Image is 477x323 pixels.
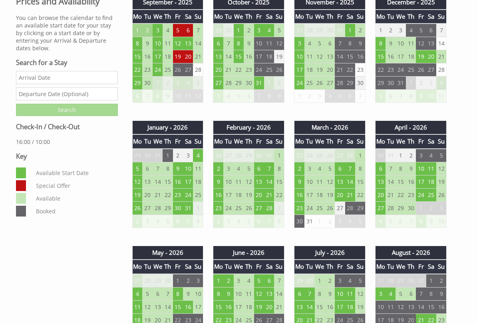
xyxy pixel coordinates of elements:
[183,37,193,50] td: 13
[142,162,152,175] td: 6
[335,10,345,24] th: Fr
[406,24,416,37] td: 4
[416,134,426,148] th: Fr
[396,162,405,175] td: 8
[416,162,426,175] td: 10
[223,63,233,77] td: 21
[406,134,416,148] th: Th
[406,10,416,24] th: Th
[223,77,233,90] td: 28
[193,90,203,103] td: 12
[345,50,355,63] td: 15
[254,37,264,50] td: 10
[406,77,416,90] td: 1
[335,77,345,90] td: 28
[426,149,436,162] td: 4
[294,63,304,77] td: 17
[294,121,366,134] th: March - 2026
[396,134,405,148] th: We
[335,162,345,175] td: 6
[193,50,203,63] td: 21
[193,134,203,148] th: Su
[274,149,284,162] td: 1
[325,149,335,162] td: 26
[254,50,264,63] td: 17
[173,63,183,77] td: 26
[315,24,325,37] td: 29
[416,10,426,24] th: Fr
[183,90,193,103] td: 11
[376,121,447,134] th: April - 2026
[304,149,314,162] td: 24
[345,90,355,103] td: 6
[386,162,396,175] td: 7
[304,162,314,175] td: 3
[132,10,142,24] th: Mo
[274,162,284,175] td: 8
[376,77,386,90] td: 29
[16,104,118,116] input: Search
[325,37,335,50] td: 6
[355,63,365,77] td: 23
[376,50,386,63] td: 15
[254,149,264,162] td: 30
[153,50,163,63] td: 17
[132,134,142,148] th: Mo
[315,10,325,24] th: We
[396,149,405,162] td: 1
[264,24,274,37] td: 4
[436,50,446,63] td: 21
[132,37,142,50] td: 8
[234,134,244,148] th: We
[153,90,163,103] td: 8
[173,90,183,103] td: 10
[376,37,386,50] td: 8
[153,37,163,50] td: 10
[183,50,193,63] td: 20
[183,24,193,37] td: 6
[234,90,244,103] td: 5
[416,77,426,90] td: 2
[142,10,152,24] th: Tu
[132,77,142,90] td: 29
[244,10,254,24] th: Th
[244,162,254,175] td: 5
[416,24,426,37] td: 5
[355,50,365,63] td: 16
[142,63,152,77] td: 23
[213,10,223,24] th: Mo
[163,134,173,148] th: Th
[142,149,152,162] td: 30
[355,134,365,148] th: Su
[132,121,203,134] th: January - 2026
[132,162,142,175] td: 5
[406,162,416,175] td: 9
[193,149,203,162] td: 4
[396,77,405,90] td: 31
[436,149,446,162] td: 5
[223,134,233,148] th: Tu
[234,50,244,63] td: 15
[416,37,426,50] td: 12
[183,10,193,24] th: Sa
[132,50,142,63] td: 15
[213,149,223,162] td: 26
[386,24,396,37] td: 2
[325,50,335,63] td: 13
[254,24,264,37] td: 3
[294,24,304,37] td: 27
[436,90,446,103] td: 11
[173,134,183,148] th: Fr
[163,149,173,162] td: 1
[294,77,304,90] td: 24
[244,134,254,148] th: Th
[436,77,446,90] td: 4
[213,24,223,37] td: 29
[315,162,325,175] td: 4
[193,10,203,24] th: Su
[163,24,173,37] td: 4
[173,50,183,63] td: 19
[244,149,254,162] td: 29
[183,162,193,175] td: 10
[426,50,436,63] td: 20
